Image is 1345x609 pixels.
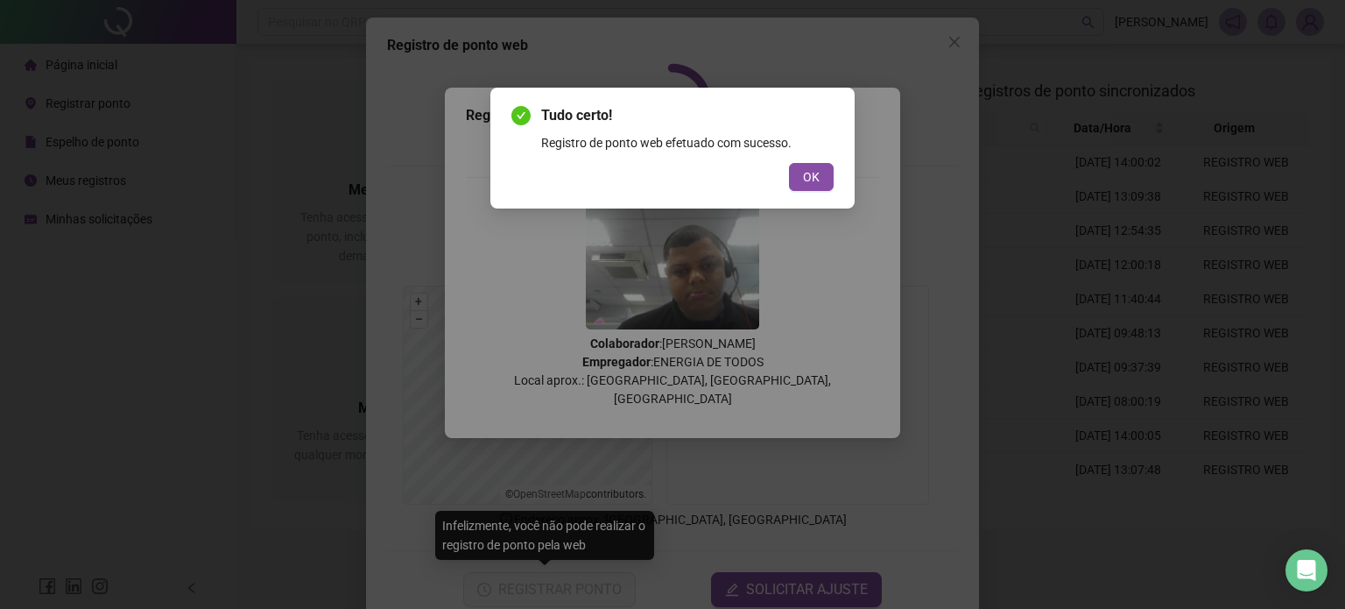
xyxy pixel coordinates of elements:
[1285,549,1327,591] div: Open Intercom Messenger
[541,133,834,152] div: Registro de ponto web efetuado com sucesso.
[789,163,834,191] button: OK
[511,106,531,125] span: check-circle
[803,167,820,187] span: OK
[541,105,834,126] span: Tudo certo!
